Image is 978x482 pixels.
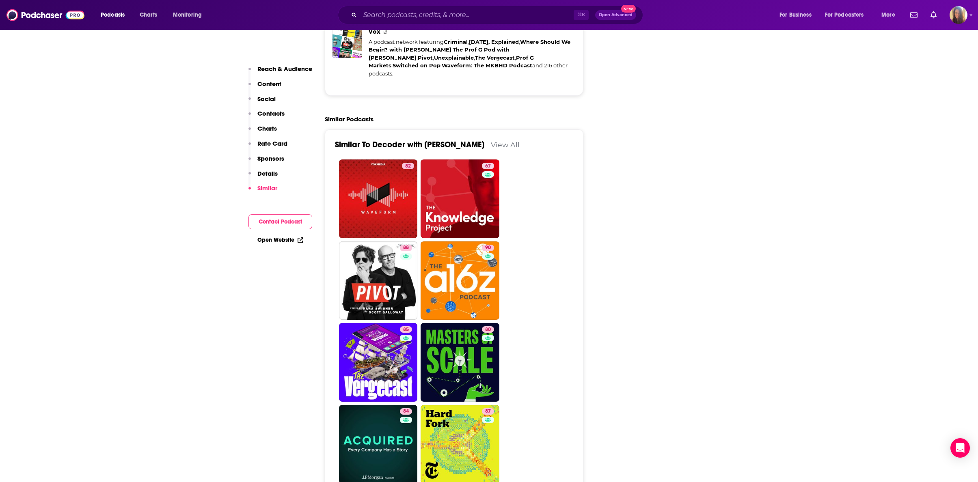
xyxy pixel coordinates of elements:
[881,9,895,21] span: More
[248,80,281,95] button: Content
[451,46,453,53] span: ,
[257,80,281,88] p: Content
[257,125,277,132] p: Charts
[360,9,574,22] input: Search podcasts, credits, & more...
[248,214,312,229] button: Contact Podcast
[403,326,409,334] span: 85
[417,54,418,61] span: ,
[418,54,433,61] a: Pivot
[485,407,491,415] span: 87
[248,155,284,170] button: Sponsors
[469,39,519,45] a: [DATE], Explained
[248,170,278,185] button: Details
[339,48,352,61] img: Prof G Markets
[95,9,135,22] button: open menu
[950,6,967,24] button: Show profile menu
[339,159,418,238] a: 82
[927,8,940,22] a: Show notifications dropdown
[350,50,364,63] img: Switched on Pop
[400,408,412,415] a: 84
[354,26,367,40] img: Where Should We Begin? with Esther Perel
[421,241,499,320] a: 90
[482,408,494,415] a: 87
[342,24,356,38] img: Today, Explained
[482,163,494,169] a: 67
[173,9,202,21] span: Monitoring
[774,9,822,22] button: open menu
[820,9,876,22] button: open menu
[369,46,510,61] a: The Prof G Pod with [PERSON_NAME]
[950,6,967,24] img: User Profile
[485,162,491,170] span: 67
[248,184,277,199] button: Similar
[440,62,442,69] span: ,
[140,9,157,21] span: Charts
[475,54,515,61] a: The Vergecast
[248,140,287,155] button: Rate Card
[442,62,532,69] a: Waveform: The MKBHD Podcast
[574,10,589,20] span: ⌘ K
[257,95,276,103] p: Social
[248,125,277,140] button: Charts
[248,65,312,80] button: Reach & Audience
[257,110,285,117] p: Contacts
[6,7,84,23] img: Podchaser - Follow, Share and Rate Podcasts
[257,170,278,177] p: Details
[434,54,474,61] a: Unexplainable
[433,54,434,61] span: ,
[595,10,636,20] button: Open AdvancedNew
[950,6,967,24] span: Logged in as AHartman333
[519,39,520,45] span: ,
[482,245,494,251] a: 90
[482,326,494,333] a: 80
[335,140,484,150] a: Similar To Decoder with [PERSON_NAME]
[257,184,277,192] p: Similar
[339,323,418,402] a: 85
[400,245,412,251] a: 88
[421,159,499,238] a: 67
[327,46,340,59] img: The Vergecast
[369,28,387,35] a: Vox
[403,244,409,252] span: 88
[101,9,125,21] span: Podcasts
[402,163,414,169] a: 82
[474,54,475,61] span: ,
[405,162,411,170] span: 82
[257,65,312,73] p: Reach & Audience
[167,9,212,22] button: open menu
[825,9,864,21] span: For Podcasters
[257,155,284,162] p: Sponsors
[134,9,162,22] a: Charts
[248,95,276,110] button: Social
[332,28,362,58] a: Vox
[403,407,409,415] span: 84
[485,326,491,334] span: 80
[325,115,373,123] h2: Similar Podcasts
[779,9,812,21] span: For Business
[515,54,516,61] span: ,
[444,39,468,45] a: Criminal
[369,38,576,78] div: A podcast network featuring and 216 other podcasts.
[491,140,520,149] a: View All
[340,36,354,49] img: Pivot
[599,13,633,17] span: Open Advanced
[257,140,287,147] p: Rate Card
[352,38,365,52] img: Unexplainable
[485,244,491,252] span: 90
[468,39,469,45] span: ,
[339,241,418,320] a: 88
[421,323,499,402] a: 80
[950,438,970,458] div: Open Intercom Messenger
[393,62,440,69] a: Switched on Pop
[345,6,651,24] div: Search podcasts, credits, & more...
[328,34,342,48] img: The Prof G Pod with Scott Galloway
[248,110,285,125] button: Contacts
[621,5,636,13] span: New
[400,326,412,333] a: 85
[391,62,393,69] span: ,
[257,237,303,243] a: Open Website
[907,8,921,22] a: Show notifications dropdown
[876,9,905,22] button: open menu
